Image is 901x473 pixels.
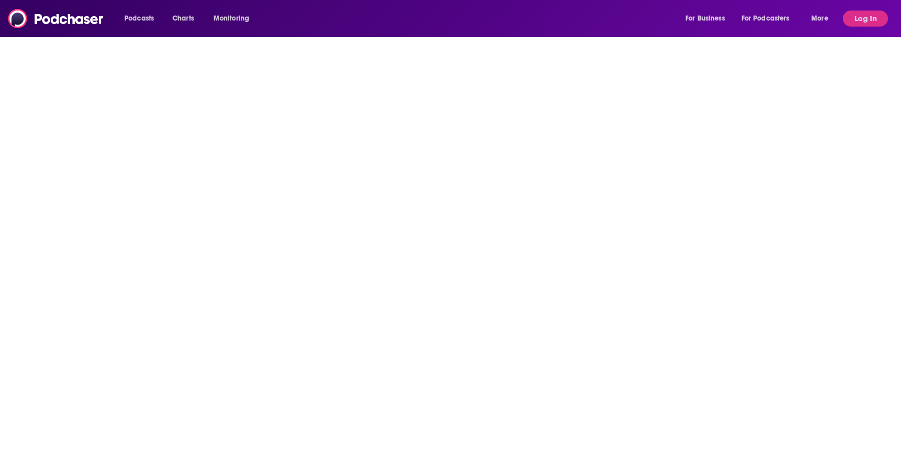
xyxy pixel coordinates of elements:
[124,12,154,26] span: Podcasts
[214,12,249,26] span: Monitoring
[811,12,828,26] span: More
[207,11,262,27] button: open menu
[172,12,194,26] span: Charts
[804,11,841,27] button: open menu
[735,11,804,27] button: open menu
[678,11,738,27] button: open menu
[117,11,167,27] button: open menu
[166,11,200,27] a: Charts
[8,9,104,28] img: Podchaser - Follow, Share and Rate Podcasts
[685,12,725,26] span: For Business
[843,11,888,27] button: Log In
[742,12,790,26] span: For Podcasters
